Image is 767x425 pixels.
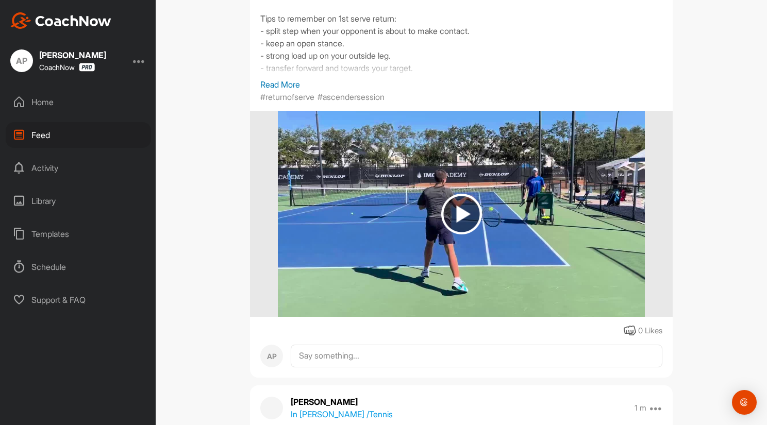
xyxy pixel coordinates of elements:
[39,63,95,72] div: CoachNow
[10,12,111,29] img: CoachNow
[260,78,662,91] p: Read More
[6,221,151,247] div: Templates
[260,91,314,103] p: #returnofserve
[291,396,393,408] p: [PERSON_NAME]
[732,390,757,415] div: Open Intercom Messenger
[278,111,644,317] img: media
[6,254,151,280] div: Schedule
[260,345,283,367] div: AP
[6,122,151,148] div: Feed
[6,188,151,214] div: Library
[39,51,106,59] div: [PERSON_NAME]
[318,91,385,103] p: #ascendersession
[291,408,393,420] p: In [PERSON_NAME] / Tennis
[10,49,33,72] div: AP
[79,63,95,72] img: CoachNow Pro
[638,325,662,337] div: 0 Likes
[441,194,482,234] img: play
[6,287,151,313] div: Support & FAQ
[6,89,151,115] div: Home
[635,403,646,413] p: 1 m
[6,155,151,181] div: Activity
